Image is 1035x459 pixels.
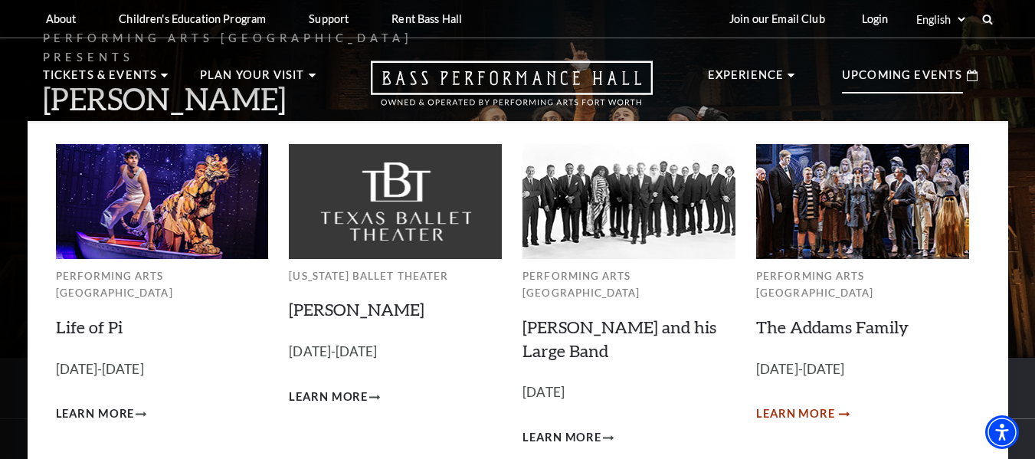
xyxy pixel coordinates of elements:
p: Support [309,12,349,25]
p: Upcoming Events [842,66,963,93]
p: [DATE]-[DATE] [756,359,969,381]
p: About [46,12,77,25]
a: Learn More Peter Pan [289,388,380,407]
a: [PERSON_NAME] and his Large Band [522,316,716,361]
p: Experience [708,66,784,93]
a: Life of Pi [56,316,123,337]
a: Open this option [316,61,708,121]
select: Select: [913,12,968,27]
a: The Addams Family [756,316,909,337]
img: Performing Arts Fort Worth [522,144,735,258]
span: Learn More [56,405,135,424]
p: [US_STATE] Ballet Theater [289,267,502,285]
span: Learn More [756,405,835,424]
p: Children's Education Program [119,12,266,25]
p: Tickets & Events [43,66,158,93]
p: [DATE] [522,382,735,404]
p: Performing Arts [GEOGRAPHIC_DATA] [756,267,969,302]
p: [DATE]-[DATE] [289,341,502,363]
p: Performing Arts [GEOGRAPHIC_DATA] [56,267,269,302]
img: Performing Arts Fort Worth [56,144,269,258]
p: Performing Arts [GEOGRAPHIC_DATA] [522,267,735,302]
span: Learn More [522,428,601,448]
div: Accessibility Menu [985,415,1019,449]
p: Plan Your Visit [200,66,305,93]
p: [DATE]-[DATE] [56,359,269,381]
img: Texas Ballet Theater [289,144,502,258]
p: Rent Bass Hall [391,12,462,25]
a: [PERSON_NAME] [289,299,424,320]
a: Learn More The Addams Family [756,405,847,424]
a: Learn More Lyle Lovett and his Large Band [522,428,614,448]
img: Performing Arts Fort Worth [756,144,969,258]
span: Learn More [289,388,368,407]
a: Learn More Life of Pi [56,405,147,424]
